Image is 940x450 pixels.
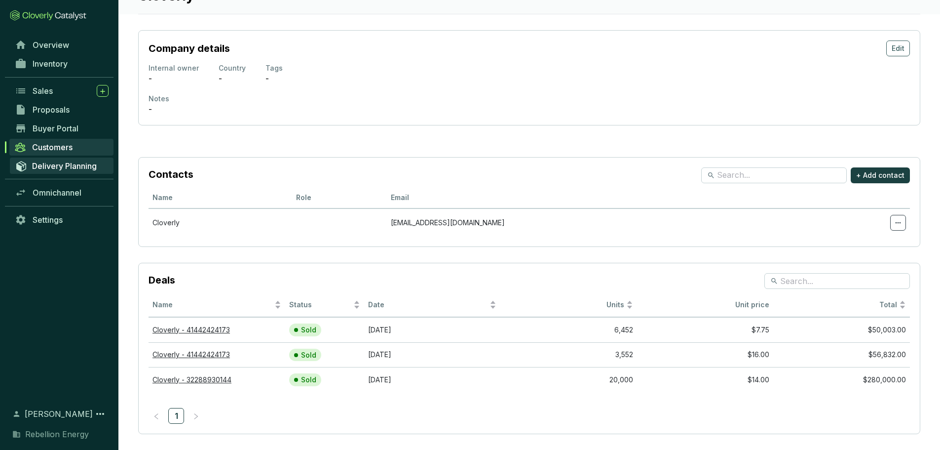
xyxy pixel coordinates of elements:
[10,158,113,174] a: Delivery Planning
[856,170,904,180] span: + Add contact
[149,64,199,84] section: -
[9,139,113,156] a: Customers
[32,142,73,152] span: Customers
[892,43,904,53] span: Edit
[10,37,113,53] a: Overview
[33,123,78,133] span: Buyer Portal
[285,293,364,317] th: Status
[368,300,488,310] span: Date
[10,184,113,201] a: Omnichannel
[637,293,774,317] th: Unit price
[219,64,246,73] p: Country
[168,408,184,424] li: 1
[773,367,910,392] td: $280,000.00
[637,367,774,392] td: $14.00
[152,300,272,310] span: Name
[886,41,910,56] button: Edit
[301,375,316,384] p: Sold
[33,188,81,198] span: Omnichannel
[717,170,832,181] input: Search...
[301,326,316,334] p: Sold
[25,408,93,420] span: [PERSON_NAME]
[149,273,175,289] h3: Deals
[149,64,199,73] p: Internal owner
[851,167,910,183] button: + Add contact
[149,408,164,424] li: Previous Page
[637,317,774,342] td: $7.75
[149,408,164,424] button: left
[773,317,910,342] td: $50,003.00
[192,413,199,420] span: right
[265,64,283,73] p: Tags
[500,317,637,342] td: 6,452
[387,187,886,209] th: Email
[188,408,204,424] li: Next Page
[10,120,113,137] a: Buyer Portal
[25,428,89,440] span: Rebellion Energy
[153,413,160,420] span: left
[364,342,501,368] td: 8/5/2025
[364,293,501,317] th: Date
[149,95,910,103] p: Notes
[504,300,624,310] span: Units
[364,367,501,392] td: 8/25/2025
[33,86,53,96] span: Sales
[387,208,886,237] td: [EMAIL_ADDRESS][DOMAIN_NAME]
[33,215,63,225] span: Settings
[500,293,637,317] th: Units
[33,59,68,69] span: Inventory
[780,276,895,287] input: Search...
[149,208,292,237] td: Cloverly
[152,375,231,384] a: Cloverly - 32288930144
[10,101,113,118] a: Proposals
[33,105,70,115] span: Proposals
[152,350,230,359] a: Cloverly - 41442424173
[188,408,204,424] button: right
[149,293,285,317] th: Name
[10,82,113,99] a: Sales
[219,64,246,84] section: -
[500,342,637,368] td: 3,552
[265,73,283,84] p: -
[364,317,501,342] td: 8/5/2025
[10,55,113,72] a: Inventory
[773,293,910,317] th: Total
[500,367,637,392] td: 20,000
[292,187,387,209] th: Role
[33,40,69,50] span: Overview
[777,300,897,310] span: Total
[152,326,230,334] a: Cloverly - 41442424173
[32,161,97,171] span: Delivery Planning
[169,409,184,423] a: 1
[301,351,316,360] p: Sold
[149,167,193,183] h3: Contacts
[637,342,774,368] td: $16.00
[149,187,292,209] th: Name
[149,103,910,115] p: -
[149,41,230,55] h2: Company details
[10,211,113,228] a: Settings
[289,300,351,310] span: Status
[773,342,910,368] td: $56,832.00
